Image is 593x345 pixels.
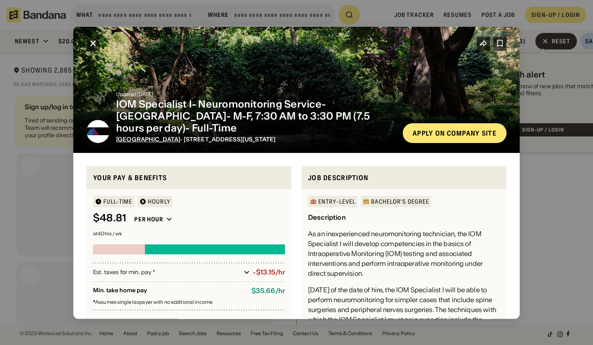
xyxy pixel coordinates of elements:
div: HOURLY [148,199,170,204]
div: Entry-Level [318,199,355,204]
img: Mount Sinai logo [86,120,110,143]
div: Bachelor's Degree [371,199,429,204]
div: Job Description [308,172,500,183]
div: Min. take home pay [93,287,245,295]
div: Apply on company site [413,129,497,136]
div: As an inexperienced neuromonitoring technician, the IOM Specialist I will develop competencies in... [308,229,500,278]
div: IOM Specialist I- Neuromonitoring Service- [GEOGRAPHIC_DATA]- M-F, 7:30 AM to 3:30 PM (7.5 hours ... [116,99,396,134]
a: [GEOGRAPHIC_DATA] [116,135,180,143]
div: Your pay & benefits [93,172,285,183]
div: $ 48.81 [93,212,126,224]
div: Full-time [103,199,132,204]
div: at 40 hrs / wk [93,231,285,236]
div: Description [308,213,346,221]
div: Per hour [134,216,163,223]
div: -$13.15/hr [253,268,285,276]
div: · [STREET_ADDRESS][US_STATE] [116,136,396,143]
div: Est. taxes for min. pay * [93,268,240,276]
div: Updated [DATE] [116,92,396,97]
div: Assumes single taxpayer with no additional income [93,300,285,305]
div: $ 35.66 / hr [252,287,285,295]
